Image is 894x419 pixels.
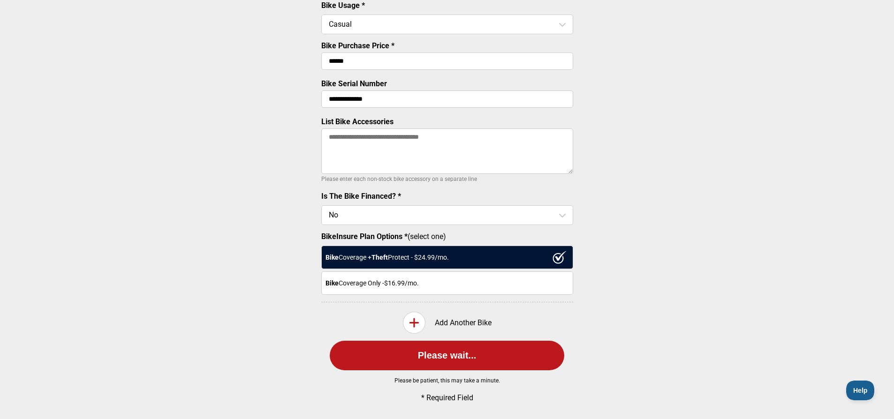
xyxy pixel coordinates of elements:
p: * Required Field [337,393,557,402]
label: Bike Serial Number [321,79,387,88]
div: Add Another Bike [321,312,573,334]
strong: BikeInsure Plan Options * [321,232,408,241]
label: Bike Purchase Price * [321,41,394,50]
label: (select one) [321,232,573,241]
p: Please be patient, this may take a minute. [306,377,588,384]
iframe: Toggle Customer Support [846,381,875,400]
strong: Bike [326,254,339,261]
div: Coverage Only - $16.99 /mo. [321,271,573,295]
button: Please wait... [330,341,564,370]
p: Please enter each non-stock bike accessory on a separate line [321,173,573,185]
div: Coverage + Protect - $ 24.99 /mo. [321,246,573,269]
label: Bike Usage * [321,1,365,10]
label: List Bike Accessories [321,117,394,126]
label: Is The Bike Financed? * [321,192,401,201]
strong: Bike [326,279,339,287]
img: ux1sgP1Haf775SAghJI38DyDlYP+32lKFAAAAAElFTkSuQmCC [553,251,567,264]
strong: Theft [371,254,388,261]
